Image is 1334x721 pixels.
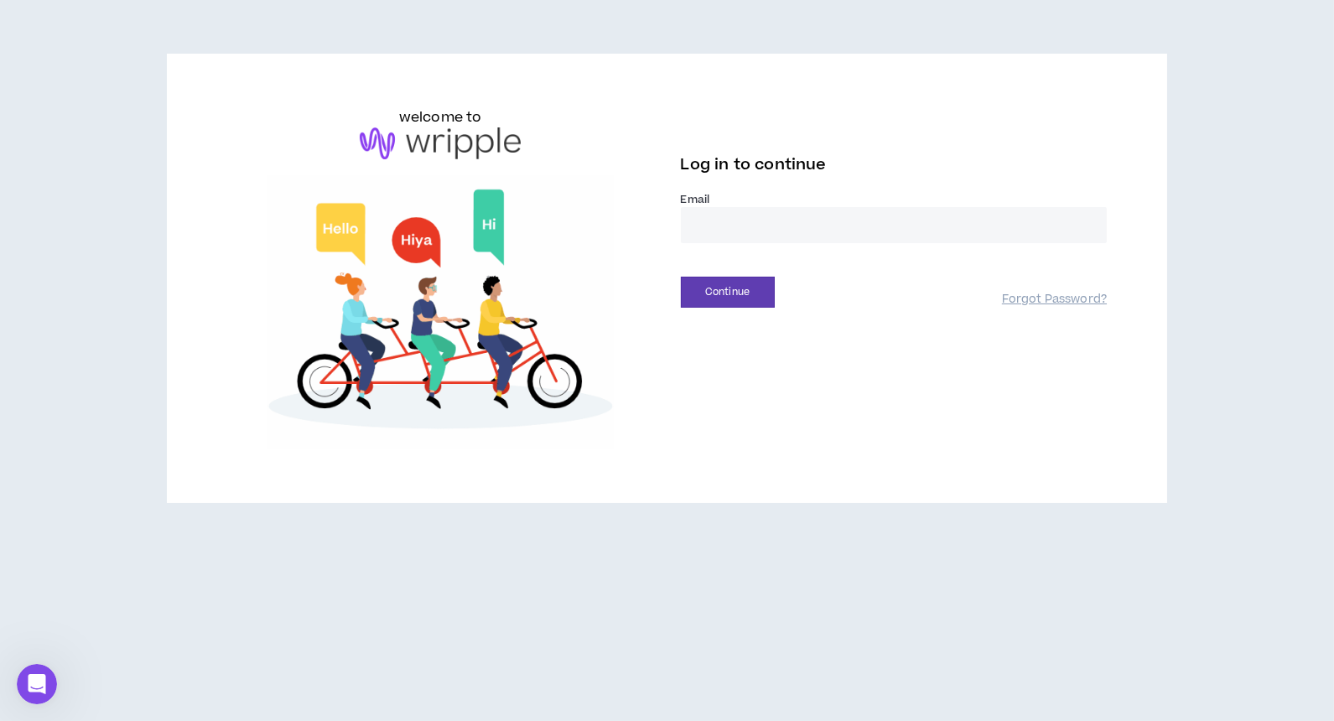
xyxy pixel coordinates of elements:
[681,154,827,175] span: Log in to continue
[1002,292,1107,308] a: Forgot Password?
[681,192,1108,207] label: Email
[399,107,482,127] h6: welcome to
[360,127,521,159] img: logo-brand.png
[17,664,57,704] iframe: Intercom live chat
[227,176,654,450] img: Welcome to Wripple
[681,277,775,308] button: Continue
